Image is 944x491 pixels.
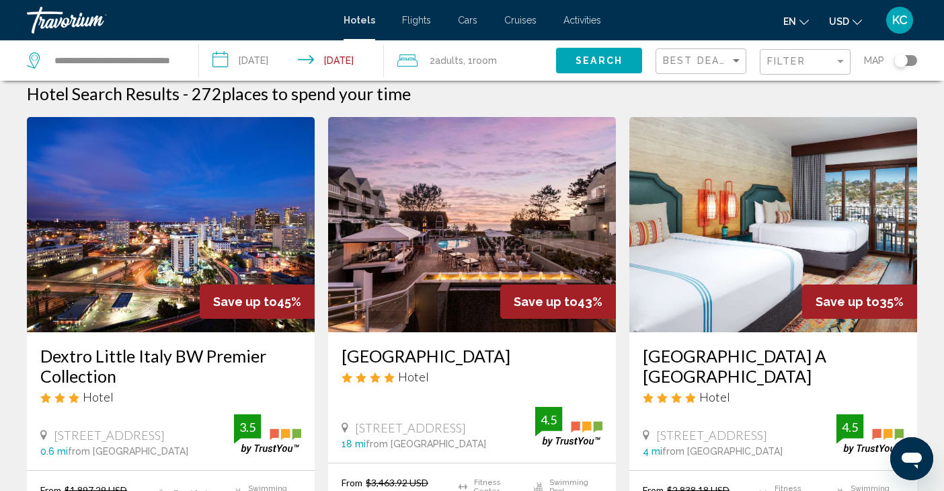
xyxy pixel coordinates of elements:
div: 3.5 [234,419,261,435]
a: Cars [458,15,477,26]
span: 4 mi [643,446,662,457]
img: Hotel image [27,117,315,332]
mat-select: Sort by [663,56,742,67]
button: Change language [783,11,809,31]
span: 0.6 mi [40,446,68,457]
button: Toggle map [884,54,917,67]
a: Travorium [27,7,330,34]
span: Save up to [514,295,578,309]
span: Best Deals [663,55,734,66]
button: Check-in date: Oct 17, 2025 Check-out date: Oct 23, 2025 [199,40,385,81]
span: 2 [430,51,463,70]
a: [GEOGRAPHIC_DATA] [342,346,602,366]
span: from [GEOGRAPHIC_DATA] [366,439,486,449]
div: 3 star Hotel [40,389,301,404]
span: KC [892,13,908,27]
button: Change currency [829,11,862,31]
span: USD [829,16,849,27]
a: Activities [563,15,601,26]
del: $3,463.92 USD [366,477,428,488]
div: 43% [500,285,616,319]
img: trustyou-badge.svg [234,414,301,454]
div: 4 star Hotel [643,389,904,404]
button: User Menu [882,6,917,34]
img: Hotel image [328,117,616,332]
iframe: Button to launch messaging window [890,437,933,480]
span: places to spend your time [222,83,411,104]
span: Search [576,56,623,67]
span: - [183,83,188,104]
div: 4.5 [535,412,562,428]
a: [GEOGRAPHIC_DATA] A [GEOGRAPHIC_DATA] [643,346,904,386]
span: Adults [435,55,463,66]
span: Map [864,51,884,70]
span: , 1 [463,51,497,70]
span: Room [473,55,497,66]
span: Filter [767,56,805,67]
div: 45% [200,285,315,319]
span: en [783,16,796,27]
span: Hotel [83,389,114,404]
span: Save up to [213,295,277,309]
span: [STREET_ADDRESS] [355,420,466,435]
a: Flights [402,15,431,26]
div: 4 star Hotel [342,369,602,384]
div: 4.5 [836,419,863,435]
h1: Hotel Search Results [27,83,180,104]
span: [STREET_ADDRESS] [656,428,767,443]
button: Search [556,48,642,73]
span: 18 mi [342,439,366,449]
div: 35% [802,285,917,319]
a: Hotels [344,15,375,26]
a: Dextro Little Italy BW Premier Collection [40,346,301,386]
img: trustyou-badge.svg [535,407,602,447]
a: Cruises [504,15,537,26]
span: from [GEOGRAPHIC_DATA] [68,446,188,457]
img: trustyou-badge.svg [836,414,904,454]
button: Travelers: 2 adults, 0 children [384,40,556,81]
span: [STREET_ADDRESS] [54,428,165,443]
h2: 272 [192,83,411,104]
span: Hotel [398,369,429,384]
span: Save up to [816,295,879,309]
button: Filter [760,48,851,76]
img: Hotel image [629,117,917,332]
span: from [GEOGRAPHIC_DATA] [662,446,783,457]
span: Hotel [699,389,730,404]
span: From [342,477,362,488]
